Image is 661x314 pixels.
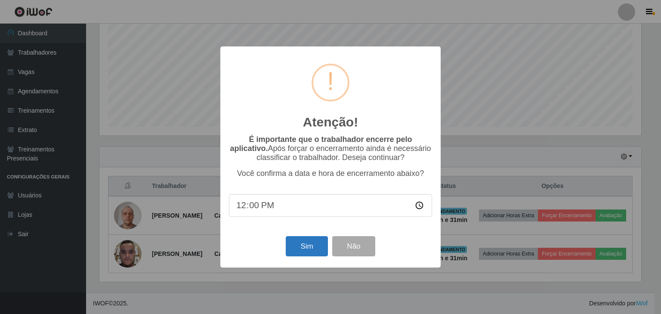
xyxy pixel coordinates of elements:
p: Você confirma a data e hora de encerramento abaixo? [229,169,432,178]
h2: Atenção! [303,114,358,130]
button: Sim [286,236,327,256]
b: É importante que o trabalhador encerre pelo aplicativo. [230,135,412,153]
p: Após forçar o encerramento ainda é necessário classificar o trabalhador. Deseja continuar? [229,135,432,162]
button: Não [332,236,375,256]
